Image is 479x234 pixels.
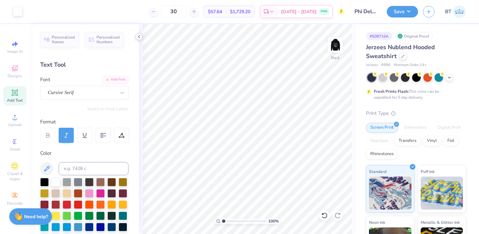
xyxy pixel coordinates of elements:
[443,136,459,146] div: Foil
[87,106,128,112] button: Switch to Greek Letters
[7,49,23,54] span: Image AI
[329,38,342,51] img: Back
[387,6,418,17] button: Save
[40,76,50,84] label: Font
[374,89,409,94] strong: Fresh Prints Flash:
[423,136,441,146] div: Vinyl
[52,35,75,44] span: Personalized Names
[366,136,392,146] div: Applique
[10,147,20,152] span: Greek
[24,214,48,220] strong: Need help?
[394,136,421,146] div: Transfers
[230,8,250,15] span: $1,729.20
[366,62,378,68] span: Jerzees
[3,171,26,182] span: Clipart & logos
[208,8,222,15] span: $57.64
[268,218,279,224] span: 100 %
[161,6,186,17] input: – –
[400,123,431,133] div: Embroidery
[445,8,451,16] span: BT
[421,219,460,226] span: Metallic & Glitter Ink
[369,177,411,210] img: Standard
[421,168,435,175] span: Puff Ink
[8,122,21,127] span: Upload
[8,73,22,79] span: Designs
[366,110,466,117] div: Print Type
[445,5,466,18] a: BT
[59,162,128,175] input: e.g. 7428 c
[394,62,427,68] span: Minimum Order: 24 +
[40,60,128,69] div: Text Tool
[421,177,463,210] img: Puff Ink
[281,8,317,15] span: [DATE] - [DATE]
[102,76,128,84] div: Add Font
[321,9,327,14] span: FREE
[331,55,340,61] div: Back
[7,201,23,206] span: Decorate
[369,168,386,175] span: Standard
[381,62,390,68] span: # 996
[366,32,392,40] div: # 508716A
[396,32,433,40] div: Original Proof
[350,5,382,18] input: Untitled Design
[40,150,128,157] div: Color
[453,5,466,18] img: Browning Trainer
[7,98,23,103] span: Add Text
[433,123,465,133] div: Digital Print
[97,35,120,44] span: Personalized Numbers
[366,149,398,159] div: Rhinestones
[366,123,398,133] div: Screen Print
[366,43,435,60] span: Jerzees Nublend Hooded Sweatshirt
[40,118,129,126] div: Format
[369,219,385,226] span: Neon Ink
[374,88,455,100] div: This color can be expedited for 5 day delivery.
